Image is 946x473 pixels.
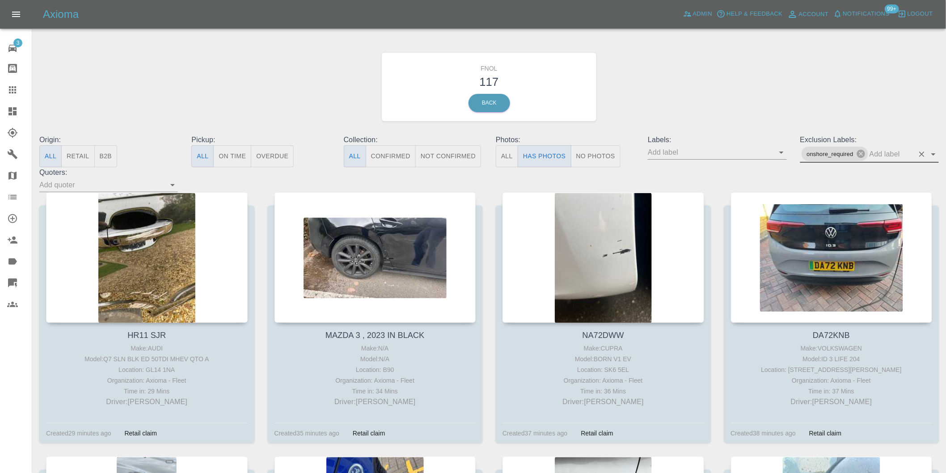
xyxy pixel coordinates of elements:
div: Created 29 minutes ago [46,428,111,439]
div: Model: ID 3 LIFE 204 [733,354,930,364]
div: Time in: 29 Mins [48,386,245,397]
input: Add label [648,145,773,159]
span: Account [799,9,829,20]
button: Open [775,146,788,159]
div: Organization: Axioma - Fleet [48,375,245,386]
button: Logout [895,7,935,21]
div: Make: VOLKSWAGEN [733,343,930,354]
a: NA72DWW [583,331,624,340]
p: Driver: [PERSON_NAME] [277,397,474,407]
div: Organization: Axioma - Fleet [505,375,702,386]
button: Clear [916,148,928,160]
p: Pickup: [191,135,330,145]
span: Help & Feedback [726,9,782,19]
h6: FNOL [389,59,590,73]
button: Open drawer [5,4,27,25]
button: Not Confirmed [415,145,481,167]
div: Created 35 minutes ago [275,428,340,439]
div: Location: B90 [277,364,474,375]
button: Open [927,148,940,160]
button: Has Photos [518,145,571,167]
span: Logout [908,9,933,19]
div: Organization: Axioma - Fleet [733,375,930,386]
span: 99+ [885,4,899,13]
p: Driver: [PERSON_NAME] [733,397,930,407]
div: Retail claim [346,428,392,439]
div: Location: GL14 1NA [48,364,245,375]
div: Created 37 minutes ago [503,428,568,439]
button: Retail [61,145,94,167]
div: Retail claim [118,428,164,439]
p: Quoters: [39,167,178,178]
p: Labels: [648,135,786,145]
div: Location: SK6 5EL [505,364,702,375]
button: Confirmed [366,145,416,167]
div: Organization: Axioma - Fleet [277,375,474,386]
input: Add label [870,147,914,161]
div: onshore_required [802,147,868,161]
p: Collection: [344,135,482,145]
a: Back [469,94,510,112]
p: Exclusion Labels: [800,135,939,145]
button: Open [166,179,179,191]
p: Driver: [PERSON_NAME] [505,397,702,407]
div: Model: BORN V1 EV [505,354,702,364]
button: B2B [94,145,118,167]
div: Make: AUDI [48,343,245,354]
span: Notifications [843,9,890,19]
input: Add quoter [39,178,165,192]
button: All [39,145,62,167]
p: Origin: [39,135,178,145]
h3: 117 [389,73,590,90]
a: Admin [681,7,715,21]
a: MAZDA 3 , 2023 IN BLACK [325,331,424,340]
a: DA72KNB [813,331,850,340]
button: All [496,145,518,167]
button: Notifications [831,7,892,21]
div: Make: CUPRA [505,343,702,354]
div: Model: Q7 SLN BLK ED 50TDI MHEV QTO A [48,354,245,364]
button: All [344,145,366,167]
span: Admin [693,9,713,19]
div: Time in: 34 Mins [277,386,474,397]
button: All [191,145,214,167]
a: Account [785,7,831,21]
div: Created 38 minutes ago [731,428,796,439]
a: HR11 SJR [127,331,166,340]
p: Photos: [496,135,634,145]
div: Retail claim [574,428,620,439]
div: Time in: 37 Mins [733,386,930,397]
span: 3 [13,38,22,47]
p: Driver: [PERSON_NAME] [48,397,245,407]
span: onshore_required [802,149,859,159]
div: Make: N/A [277,343,474,354]
h5: Axioma [43,7,79,21]
div: Location: [STREET_ADDRESS][PERSON_NAME] [733,364,930,375]
div: Time in: 36 Mins [505,386,702,397]
button: On Time [213,145,251,167]
div: Retail claim [802,428,848,439]
div: Model: N/A [277,354,474,364]
button: Help & Feedback [714,7,785,21]
button: No Photos [571,145,621,167]
button: Overdue [251,145,294,167]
